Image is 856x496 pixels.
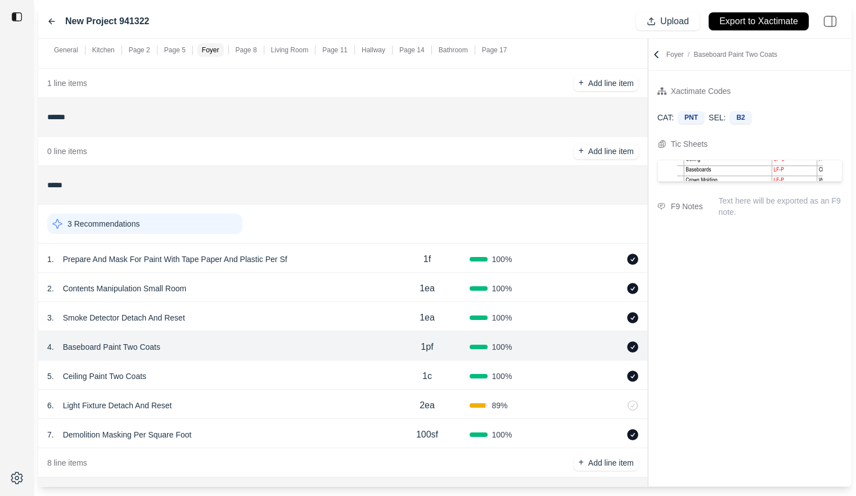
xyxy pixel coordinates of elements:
[58,339,165,355] p: Baseboard Paint Two Coats
[578,145,583,157] p: +
[492,341,512,353] span: 100 %
[578,456,583,469] p: +
[492,254,512,265] span: 100 %
[492,371,512,382] span: 100 %
[202,46,219,55] p: Foyer
[58,281,191,296] p: Contents Manipulation Small Room
[492,400,508,411] span: 89 %
[399,46,425,55] p: Page 14
[709,112,726,123] p: SEL:
[719,195,843,218] p: Text here will be exported as an F9 note.
[65,15,149,28] label: New Project 941322
[730,111,751,124] div: B2
[420,282,435,295] p: 1ea
[11,11,22,22] img: toggle sidebar
[421,340,433,354] p: 1pf
[492,283,512,294] span: 100 %
[236,46,257,55] p: Page 8
[47,254,54,265] p: 1 .
[578,76,583,89] p: +
[671,84,731,98] div: Xactimate Codes
[693,51,777,58] span: Baseboard Paint Two Coats
[47,283,54,294] p: 2 .
[58,398,177,413] p: Light Fixture Detach And Reset
[47,371,54,382] p: 5 .
[271,46,309,55] p: Living Room
[47,78,87,89] p: 1 line items
[362,46,385,55] p: Hallway
[92,46,115,55] p: Kitchen
[422,369,432,383] p: 1c
[588,78,634,89] p: Add line item
[47,146,87,157] p: 0 line items
[420,399,435,412] p: 2ea
[416,428,438,441] p: 100sf
[47,429,54,440] p: 7 .
[818,9,843,34] img: right-panel.svg
[677,160,823,181] img: Cropped Image
[588,146,634,157] p: Add line item
[58,310,190,326] p: Smoke Detector Detach And Reset
[574,143,638,159] button: +Add line item
[424,252,431,266] p: 1f
[492,312,512,323] span: 100 %
[322,46,348,55] p: Page 11
[47,341,54,353] p: 4 .
[129,46,150,55] p: Page 2
[482,46,507,55] p: Page 17
[666,50,777,59] p: Foyer
[47,312,54,323] p: 3 .
[671,200,703,213] div: F9 Notes
[67,218,139,229] p: 3 Recommendations
[709,12,809,30] button: Export to Xactimate
[574,75,638,91] button: +Add line item
[678,111,704,124] div: PNT
[47,457,87,468] p: 8 line items
[439,46,468,55] p: Bathroom
[671,137,708,151] div: Tic Sheets
[47,400,54,411] p: 6 .
[588,457,634,468] p: Add line item
[574,455,638,471] button: +Add line item
[657,203,665,210] img: comment
[58,368,151,384] p: Ceiling Paint Two Coats
[58,251,292,267] p: Prepare And Mask For Paint With Tape Paper And Plastic Per Sf
[660,15,689,28] p: Upload
[420,311,435,324] p: 1ea
[58,427,196,443] p: Demolition Masking Per Square Foot
[164,46,186,55] p: Page 5
[636,12,700,30] button: Upload
[719,15,798,28] p: Export to Xactimate
[657,112,674,123] p: CAT:
[492,429,512,440] span: 100 %
[683,51,693,58] span: /
[54,46,78,55] p: General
